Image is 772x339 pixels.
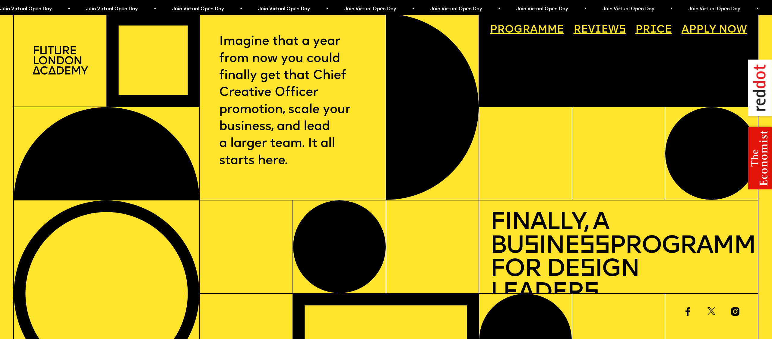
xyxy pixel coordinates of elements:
[67,7,70,11] span: •
[153,7,156,11] span: •
[219,33,366,169] p: Imagine that a year from now you could finally get that Chief Creative Officer promotion, scale y...
[580,257,595,282] span: s
[584,7,587,11] span: •
[239,7,242,11] span: •
[485,19,569,41] a: Programme
[568,19,631,41] a: Reviews
[490,211,747,305] h1: Finally, a Bu ine Programme for De ign Leader
[630,19,677,41] a: Price
[325,7,328,11] span: •
[676,19,752,41] a: Apply now
[579,234,609,259] span: ss
[670,7,672,11] span: •
[682,25,689,35] span: A
[756,7,758,11] span: •
[412,7,414,11] span: •
[524,234,539,259] span: s
[584,281,599,305] span: s
[530,25,538,35] span: a
[498,7,500,11] span: •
